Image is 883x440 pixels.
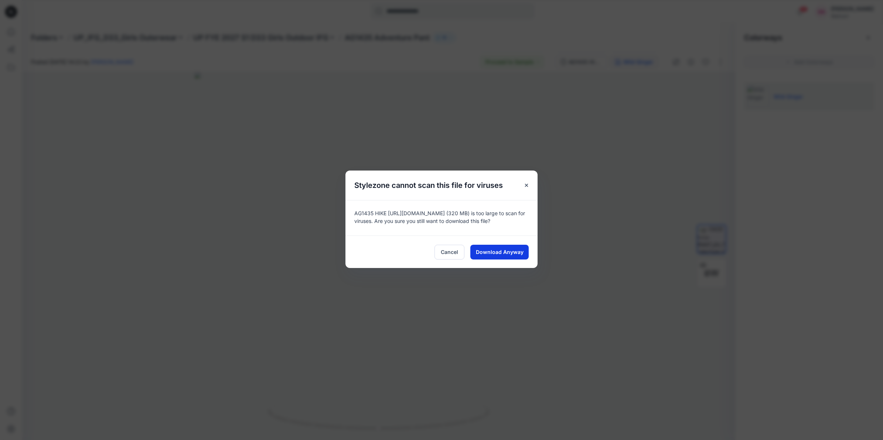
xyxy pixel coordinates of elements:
button: Download Anyway [470,245,529,259]
div: AG1435 HIKE [URL][DOMAIN_NAME] (320 MB) is too large to scan for viruses. Are you sure you still ... [345,200,538,236]
button: Cancel [434,245,464,259]
h5: Stylezone cannot scan this file for viruses [345,171,512,200]
button: Close [520,179,533,192]
span: Cancel [441,248,458,256]
span: Download Anyway [476,248,524,256]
